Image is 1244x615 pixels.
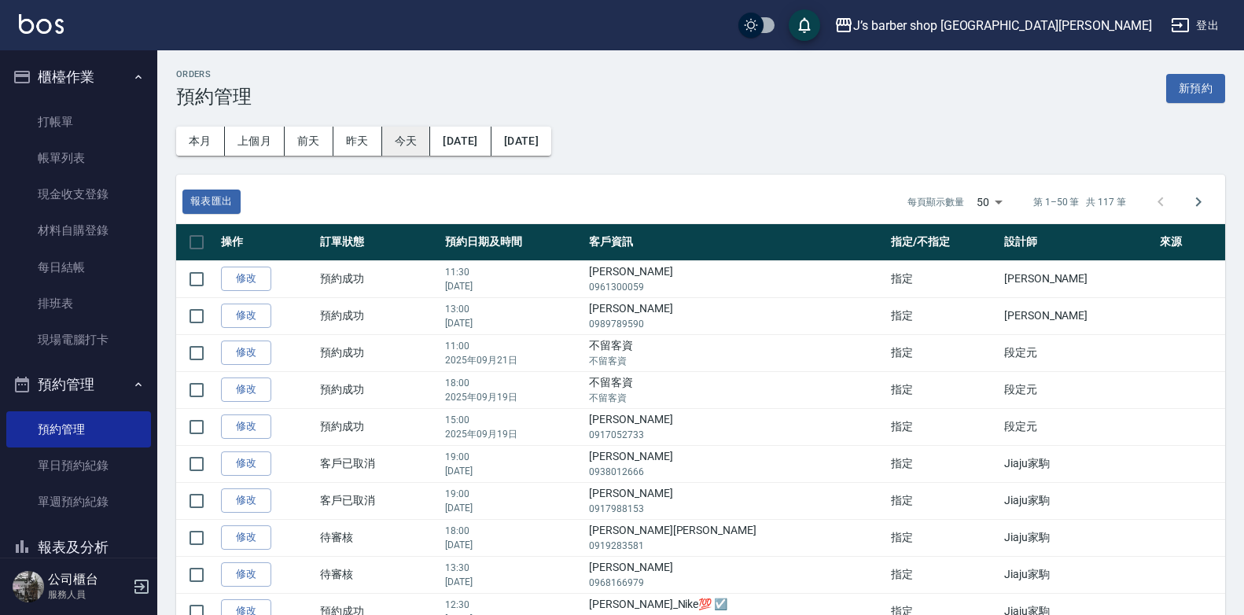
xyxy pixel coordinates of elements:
th: 訂單狀態 [316,224,441,261]
td: 預約成功 [316,408,441,445]
td: 段定元 [1000,371,1156,408]
p: 13:30 [445,561,581,575]
button: 今天 [382,127,431,156]
td: 指定 [887,482,1000,519]
p: 0961300059 [589,280,883,294]
th: 客戶資訊 [585,224,887,261]
td: [PERSON_NAME] [585,445,887,482]
th: 來源 [1156,224,1225,261]
p: 服務人員 [48,587,128,602]
td: 指定 [887,297,1000,334]
td: 待審核 [316,519,441,556]
img: Person [13,571,44,602]
a: 材料自購登錄 [6,212,151,249]
p: [DATE] [445,575,581,589]
p: 19:00 [445,487,581,501]
th: 指定/不指定 [887,224,1000,261]
a: 單日預約紀錄 [6,447,151,484]
a: 單週預約紀錄 [6,484,151,520]
button: 上個月 [225,127,285,156]
td: 段定元 [1000,334,1156,371]
img: Logo [19,14,64,34]
p: 18:00 [445,376,581,390]
div: 50 [970,181,1008,223]
td: 指定 [887,519,1000,556]
p: 18:00 [445,524,581,538]
td: 不留客資 [585,371,887,408]
h5: 公司櫃台 [48,572,128,587]
button: 報表匯出 [182,190,241,214]
button: 本月 [176,127,225,156]
td: 不留客資 [585,334,887,371]
td: [PERSON_NAME] [1000,260,1156,297]
p: 0938012666 [589,465,883,479]
a: 修改 [221,414,271,439]
p: 2025年09月19日 [445,427,581,441]
td: 預約成功 [316,297,441,334]
a: 帳單列表 [6,140,151,176]
td: Jiaju家駒 [1000,445,1156,482]
td: 指定 [887,408,1000,445]
p: 15:00 [445,413,581,427]
p: 2025年09月19日 [445,390,581,404]
a: 修改 [221,451,271,476]
p: 0917988153 [589,502,883,516]
p: 2025年09月21日 [445,353,581,367]
td: 預約成功 [316,260,441,297]
td: [PERSON_NAME] [585,482,887,519]
p: 不留客資 [589,354,883,368]
a: 修改 [221,377,271,402]
th: 操作 [217,224,316,261]
p: [DATE] [445,464,581,478]
td: 指定 [887,334,1000,371]
td: Jiaju家駒 [1000,556,1156,593]
button: 櫃檯作業 [6,57,151,98]
a: 修改 [221,562,271,587]
button: 預約管理 [6,364,151,405]
button: [DATE] [430,127,491,156]
button: save [789,9,820,41]
p: 0968166979 [589,576,883,590]
h2: Orders [176,69,252,79]
p: 12:30 [445,598,581,612]
button: 報表及分析 [6,527,151,568]
td: 指定 [887,445,1000,482]
p: 19:00 [445,450,581,464]
a: 修改 [221,341,271,365]
p: [DATE] [445,279,581,293]
td: 指定 [887,556,1000,593]
td: Jiaju家駒 [1000,519,1156,556]
a: 每日結帳 [6,249,151,285]
th: 設計師 [1000,224,1156,261]
a: 修改 [221,525,271,550]
td: 指定 [887,371,1000,408]
button: 昨天 [333,127,382,156]
a: 現場電腦打卡 [6,322,151,358]
a: 打帳單 [6,104,151,140]
a: 修改 [221,304,271,328]
p: 11:30 [445,265,581,279]
h3: 預約管理 [176,86,252,108]
p: 第 1–50 筆 共 117 筆 [1033,195,1126,209]
td: [PERSON_NAME][PERSON_NAME] [585,519,887,556]
a: 現金收支登錄 [6,176,151,212]
a: 預約管理 [6,411,151,447]
td: [PERSON_NAME] [585,297,887,334]
td: 預約成功 [316,371,441,408]
td: 段定元 [1000,408,1156,445]
p: 0917052733 [589,428,883,442]
button: J’s barber shop [GEOGRAPHIC_DATA][PERSON_NAME] [828,9,1158,42]
a: 修改 [221,488,271,513]
button: 登出 [1165,11,1225,40]
td: 預約成功 [316,334,441,371]
p: 11:00 [445,339,581,353]
p: [DATE] [445,316,581,330]
button: Go to next page [1180,183,1217,221]
td: Jiaju家駒 [1000,482,1156,519]
a: 修改 [221,267,271,291]
button: 新預約 [1166,74,1225,103]
p: 13:00 [445,302,581,316]
p: 0919283581 [589,539,883,553]
p: [DATE] [445,538,581,552]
